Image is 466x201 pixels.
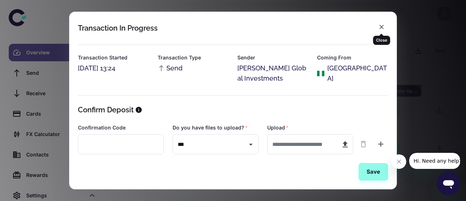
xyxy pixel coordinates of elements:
[78,104,134,115] h5: Confirm Deposit
[78,124,126,131] label: Confirmation Code
[158,63,182,73] span: Send
[246,139,256,150] button: Open
[237,63,308,84] div: [PERSON_NAME] Global Investments
[78,63,149,73] div: [DATE] 13:24
[392,154,406,169] iframe: Close message
[158,54,229,62] h6: Transaction Type
[359,163,388,181] button: Save
[237,54,308,62] h6: Sender
[327,63,388,84] div: [GEOGRAPHIC_DATA]
[78,54,149,62] h6: Transaction Started
[4,5,52,11] span: Hi. Need any help?
[173,124,248,131] label: Do you have files to upload?
[373,36,390,45] div: Close
[317,54,388,62] h6: Coming From
[409,153,460,169] iframe: Message from company
[437,172,460,195] iframe: Button to launch messaging window
[267,124,289,131] label: Upload
[78,24,158,32] div: Transaction In Progress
